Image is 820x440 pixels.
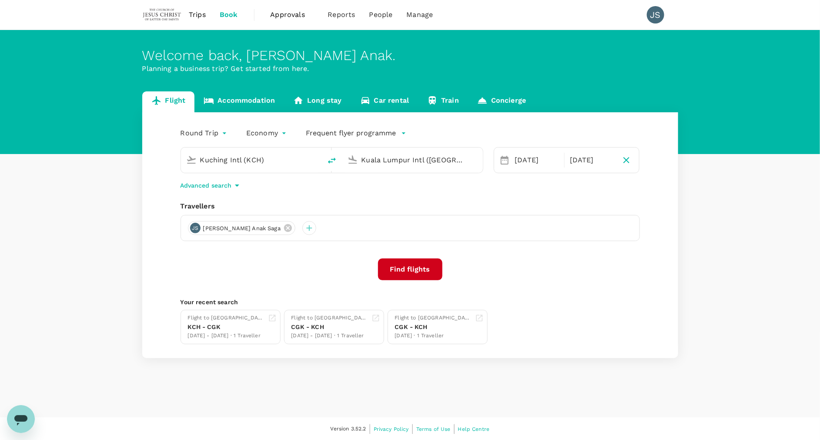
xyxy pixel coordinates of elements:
[188,322,264,332] div: KCH - CGK
[351,91,418,112] a: Car rental
[188,221,295,235] div: JS[PERSON_NAME] Anak Saga
[142,64,678,74] p: Planning a business trip? Get started from here.
[418,91,468,112] a: Train
[246,126,288,140] div: Economy
[200,153,303,167] input: Depart from
[406,10,433,20] span: Manage
[321,150,342,171] button: delete
[566,151,617,169] div: [DATE]
[181,298,640,306] p: Your recent search
[194,91,284,112] a: Accommodation
[374,426,409,432] span: Privacy Policy
[512,151,562,169] div: [DATE]
[181,180,242,191] button: Advanced search
[361,153,465,167] input: Going to
[328,10,355,20] span: Reports
[291,314,368,322] div: Flight to [GEOGRAPHIC_DATA]
[369,10,393,20] span: People
[331,425,366,433] span: Version 3.52.2
[181,126,229,140] div: Round Trip
[458,426,490,432] span: Help Centre
[142,91,195,112] a: Flight
[284,91,351,112] a: Long stay
[416,424,451,434] a: Terms of Use
[198,224,286,233] span: [PERSON_NAME] Anak Saga
[395,332,472,340] div: [DATE] · 1 Traveller
[477,159,479,161] button: Open
[374,424,409,434] a: Privacy Policy
[7,405,35,433] iframe: Button to launch messaging window
[190,223,201,233] div: JS
[142,47,678,64] div: Welcome back , [PERSON_NAME] Anak .
[306,128,406,138] button: Frequent flyer programme
[291,332,368,340] div: [DATE] - [DATE] · 1 Traveller
[458,424,490,434] a: Help Centre
[378,259,442,280] button: Find flights
[306,128,396,138] p: Frequent flyer programme
[315,159,317,161] button: Open
[220,10,238,20] span: Book
[189,10,206,20] span: Trips
[181,181,232,190] p: Advanced search
[188,314,264,322] div: Flight to [GEOGRAPHIC_DATA]
[395,322,472,332] div: CGK - KCH
[291,322,368,332] div: CGK - KCH
[181,201,640,212] div: Travellers
[468,91,535,112] a: Concierge
[188,332,264,340] div: [DATE] - [DATE] · 1 Traveller
[647,6,664,24] div: JS
[416,426,451,432] span: Terms of Use
[395,314,472,322] div: Flight to [GEOGRAPHIC_DATA]
[271,10,314,20] span: Approvals
[142,5,182,24] img: The Malaysian Church of Jesus Christ of Latter-day Saints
